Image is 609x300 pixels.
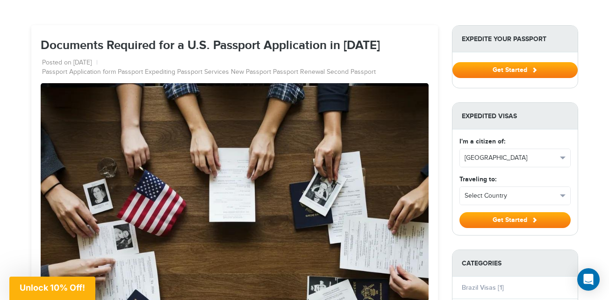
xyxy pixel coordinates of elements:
[42,68,116,77] a: Passport Application form
[460,149,570,167] button: [GEOGRAPHIC_DATA]
[118,68,175,77] a: Passport Expediting
[177,68,229,77] a: Passport Services
[9,277,95,300] div: Unlock 10% Off!
[452,103,578,129] strong: Expedited Visas
[452,250,578,277] strong: Categories
[462,284,504,292] a: Brazil Visas [1]
[452,66,578,73] a: Get Started
[42,58,98,68] li: Posted on [DATE]
[459,174,496,184] label: Traveling to:
[459,136,505,146] label: I'm a citizen of:
[465,191,557,200] span: Select Country
[460,187,570,205] button: Select Country
[459,212,571,228] button: Get Started
[20,283,85,293] span: Unlock 10% Off!
[327,68,376,77] a: Second Passport
[577,268,600,291] div: Open Intercom Messenger
[273,68,325,77] a: Passport Renewal
[465,153,557,163] span: [GEOGRAPHIC_DATA]
[452,26,578,52] strong: Expedite Your Passport
[231,68,271,77] a: New Passport
[452,62,578,78] button: Get Started
[41,39,429,53] h1: Documents Required for a U.S. Passport Application in [DATE]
